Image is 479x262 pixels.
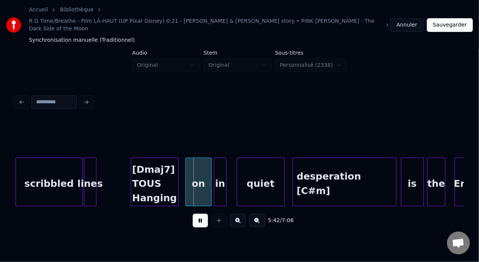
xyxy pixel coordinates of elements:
label: Stem [203,50,272,55]
button: Sauvegarder [427,18,473,32]
span: Synchronisation manuelle (Traditionnel) [29,36,135,44]
label: Audio [132,50,200,55]
a: R G Time/Breathe - Film LÀ-HAUT (UP Pixar Disney) 0:21 - [PERSON_NAME] & [PERSON_NAME] story • PI... [29,17,382,33]
div: / [268,217,286,224]
div: Ouvrir le chat [447,232,470,254]
label: Sous-titres [275,50,347,55]
span: 7:06 [282,217,293,224]
a: Accueil [29,6,48,14]
img: youka [6,17,21,33]
button: Annuler [390,18,423,32]
nav: breadcrumb [29,6,390,44]
span: 5:42 [268,217,280,224]
a: Bibliothèque [60,6,94,14]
